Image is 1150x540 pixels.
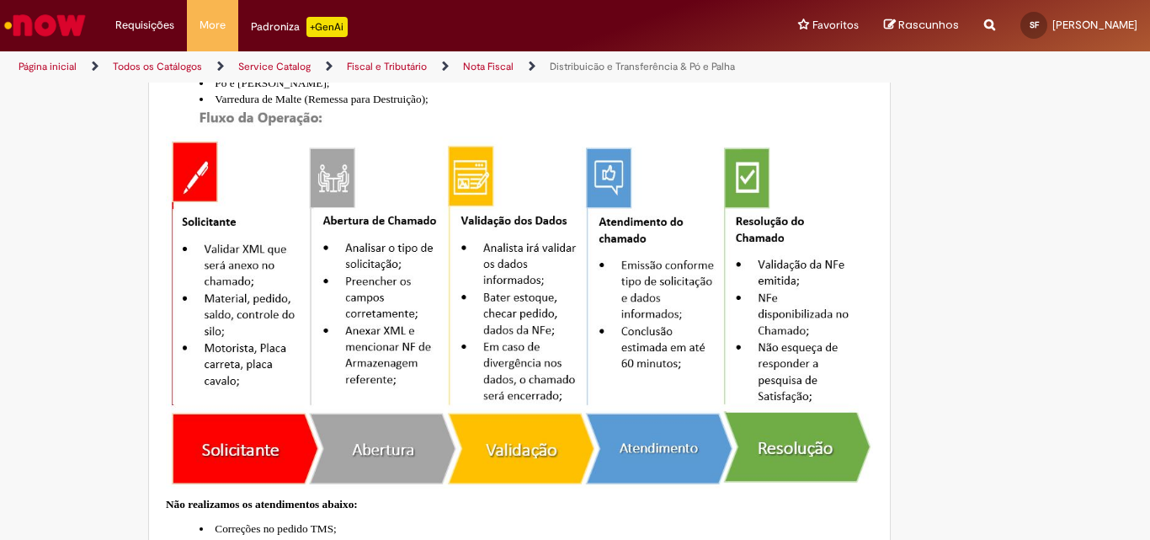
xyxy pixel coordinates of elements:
span: [PERSON_NAME] [1052,18,1137,32]
div: Padroniza [251,17,348,37]
span: Requisições [115,17,174,34]
a: Distribuicão e Transferência & Pó e Palha [550,60,735,73]
span: More [200,17,226,34]
a: Service Catalog [238,60,311,73]
a: Rascunhos [884,18,959,34]
a: Todos os Catálogos [113,60,202,73]
a: Página inicial [19,60,77,73]
span: SF [1030,19,1039,30]
span: Não realizamos os atendimentos abaixo: [166,498,358,511]
img: ServiceNow [2,8,88,42]
li: Pó e [PERSON_NAME]; [200,75,873,91]
span: Favoritos [812,17,859,34]
span: Rascunhos [898,17,959,33]
li: Varredura de Malte (Remessa para Destruição); [200,91,873,107]
span: Correções no pedido TMS; [215,522,337,535]
a: Nota Fiscal [463,60,514,73]
p: +GenAi [306,17,348,37]
ul: Trilhas de página [13,51,754,83]
a: Fiscal e Tributário [347,60,427,73]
